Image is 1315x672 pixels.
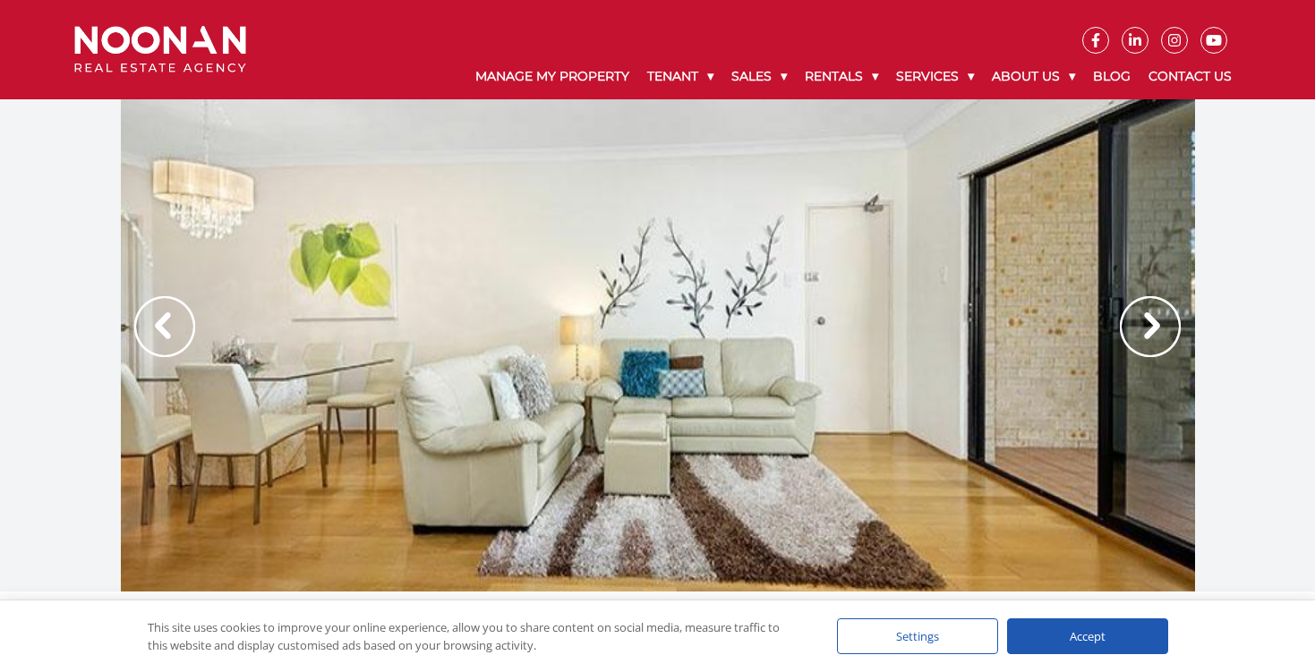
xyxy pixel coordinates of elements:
[638,54,722,99] a: Tenant
[134,296,195,357] img: Arrow slider
[887,54,983,99] a: Services
[1120,296,1181,357] img: Arrow slider
[466,54,638,99] a: Manage My Property
[837,618,998,654] div: Settings
[722,54,796,99] a: Sales
[796,54,887,99] a: Rentals
[983,54,1084,99] a: About Us
[1084,54,1140,99] a: Blog
[74,26,246,73] img: Noonan Real Estate Agency
[1007,618,1168,654] div: Accept
[1140,54,1241,99] a: Contact Us
[148,618,801,654] div: This site uses cookies to improve your online experience, allow you to share content on social me...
